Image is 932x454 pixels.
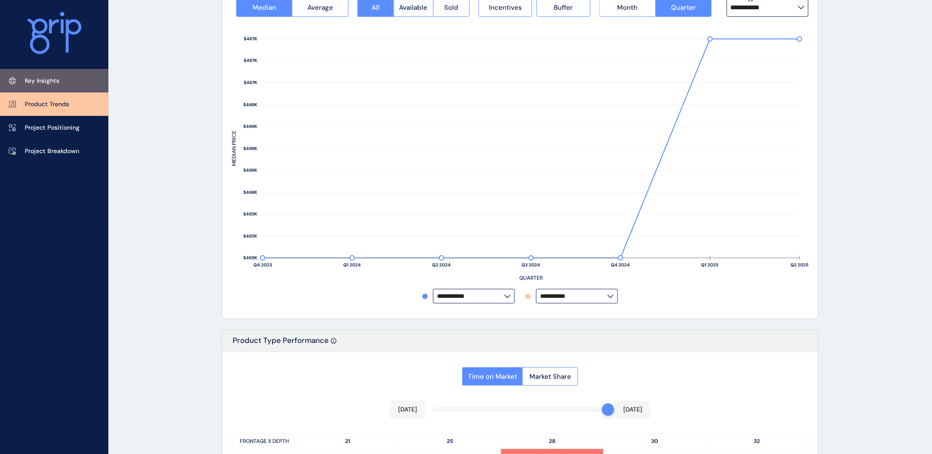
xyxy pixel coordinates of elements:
[243,168,257,173] text: $466K
[243,255,257,261] text: $465K
[253,262,272,268] text: Q4 2023
[522,262,541,268] text: Q3 2024
[399,434,501,449] p: 25
[398,405,417,414] p: [DATE]
[243,234,257,239] text: $465K
[468,372,517,381] span: Time on Market
[232,434,297,449] p: FRONTAGE X DEPTH
[462,367,522,386] button: Time on Market
[522,367,578,386] button: Market Share
[243,190,257,196] text: $466K
[444,3,458,12] span: Sold
[243,146,257,152] text: $466K
[243,102,257,108] text: $466K
[671,3,696,12] span: Quarter
[611,262,630,268] text: Q4 2024
[307,3,333,12] span: Average
[25,123,80,132] p: Project Positioning
[519,274,543,281] text: QUARTER
[501,434,603,449] p: 28
[297,434,399,449] p: 21
[244,80,257,86] text: $467K
[372,3,380,12] span: All
[623,405,642,414] p: [DATE]
[25,100,69,109] p: Product Trends
[244,58,257,64] text: $467K
[617,3,638,12] span: Month
[433,262,451,268] text: Q2 2024
[243,124,257,130] text: $466K
[604,434,706,449] p: 30
[25,147,79,156] p: Project Breakdown
[399,3,428,12] span: Available
[790,262,809,268] text: Q2 2025
[233,335,329,352] p: Product Type Performance
[529,372,571,381] span: Market Share
[489,3,522,12] span: Incentives
[25,77,59,85] p: Key Insights
[702,262,719,268] text: Q1 2025
[343,262,361,268] text: Q1 2024
[243,212,257,217] text: $465K
[244,36,257,42] text: $467K
[554,3,573,12] span: Buffer
[253,3,276,12] span: Median
[706,434,808,449] p: 32
[230,131,238,166] text: MEDIAN PRICE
